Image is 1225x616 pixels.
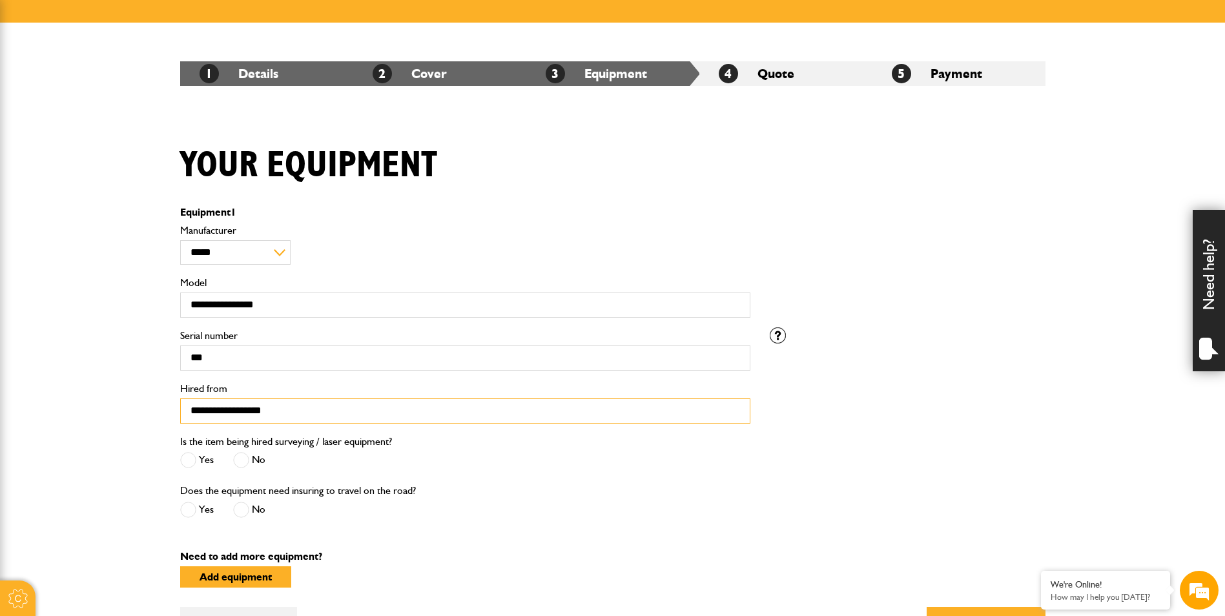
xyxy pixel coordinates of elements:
label: Manufacturer [180,225,750,236]
label: Serial number [180,331,750,341]
label: Hired from [180,384,750,394]
img: d_20077148190_company_1631870298795_20077148190 [22,72,54,90]
a: 2Cover [373,66,447,81]
textarea: Type your message and hit 'Enter' [17,234,236,387]
label: No [233,452,265,468]
em: Start Chat [176,398,234,415]
label: Yes [180,452,214,468]
input: Enter your phone number [17,196,236,224]
div: Minimize live chat window [212,6,243,37]
label: Is the item being hired surveying / laser equipment? [180,436,392,447]
h1: Your equipment [180,144,437,187]
p: How may I help you today? [1051,592,1160,602]
input: Enter your last name [17,119,236,148]
span: 1 [200,64,219,83]
div: Need help? [1193,210,1225,371]
span: 1 [231,206,236,218]
label: No [233,502,265,518]
p: Need to add more equipment? [180,551,1045,562]
p: Equipment [180,207,750,218]
div: Chat with us now [67,72,217,89]
a: 1Details [200,66,278,81]
span: 3 [546,64,565,83]
label: Does the equipment need insuring to travel on the road? [180,486,416,496]
button: Add equipment [180,566,291,588]
li: Equipment [526,61,699,86]
span: 2 [373,64,392,83]
li: Quote [699,61,872,86]
li: Payment [872,61,1045,86]
label: Model [180,278,750,288]
label: Yes [180,502,214,518]
input: Enter your email address [17,158,236,186]
span: 5 [892,64,911,83]
span: 4 [719,64,738,83]
div: We're Online! [1051,579,1160,590]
